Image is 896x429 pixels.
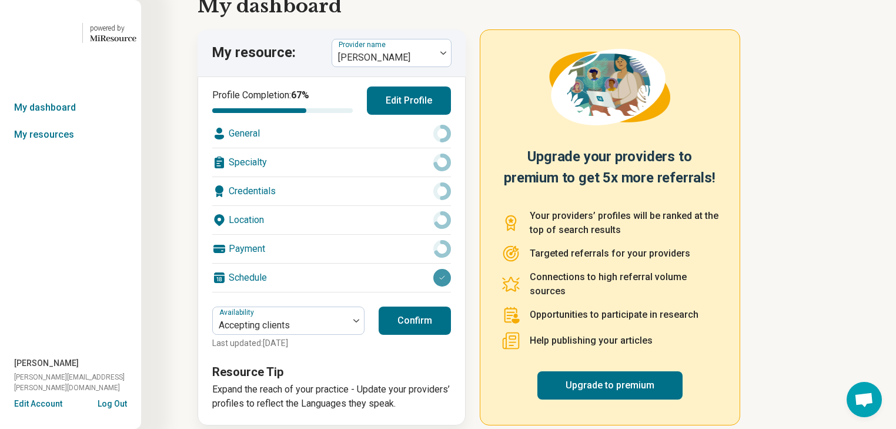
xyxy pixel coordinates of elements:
img: Geode Health [5,19,75,47]
p: Targeted referrals for your providers [530,247,690,261]
div: Specialty [212,148,451,177]
div: Open chat [847,382,882,417]
span: [PERSON_NAME][EMAIL_ADDRESS][PERSON_NAME][DOMAIN_NAME] [14,372,141,393]
button: Confirm [379,307,451,335]
p: Your providers’ profiles will be ranked at the top of search results [530,209,718,237]
label: Provider name [339,41,388,49]
h3: Resource Tip [212,364,451,380]
button: Log Out [98,398,127,407]
label: Availability [219,308,256,317]
p: Connections to high referral volume sources [530,270,718,298]
p: My resource: [212,43,296,63]
p: Opportunities to participate in research [530,308,698,322]
div: Credentials [212,177,451,205]
div: Payment [212,235,451,263]
div: powered by [90,23,136,34]
span: 67 % [291,89,309,101]
p: Last updated: [DATE] [212,337,365,350]
div: Location [212,206,451,234]
div: General [212,119,451,148]
p: Expand the reach of your practice - Update your providers’ profiles to reflect the Languages they... [212,383,451,411]
button: Edit Profile [367,87,451,115]
a: Geode Healthpowered by [5,19,136,47]
button: Edit Account [14,398,62,410]
p: Help publishing your articles [530,334,653,348]
div: Schedule [212,264,451,292]
span: [PERSON_NAME] [14,357,79,370]
div: Profile Completion: [212,88,353,113]
h2: Upgrade your providers to premium to get 5x more referrals! [502,146,718,195]
a: Upgrade to premium [537,371,683,400]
